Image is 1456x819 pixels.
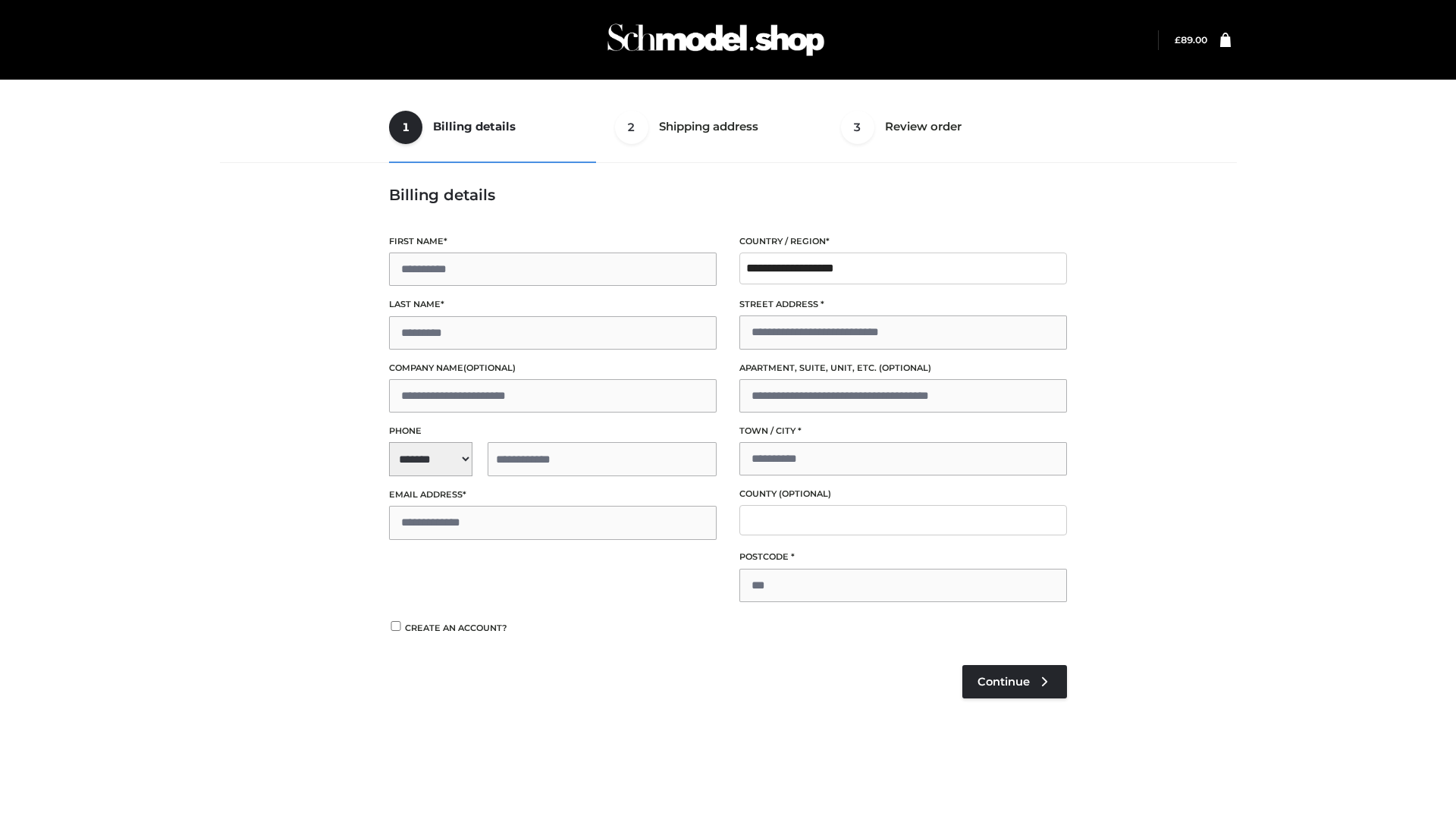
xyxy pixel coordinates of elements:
[602,10,830,70] img: Schmodel Admin 964
[1175,34,1207,45] a: £89.00
[1175,34,1181,45] span: £
[389,297,717,312] label: Last name
[463,362,516,373] span: (optional)
[389,186,1067,204] h3: Billing details
[389,424,717,438] label: Phone
[739,234,1067,249] label: Country / Region
[739,297,1067,312] label: Street address
[977,675,1030,689] span: Continue
[389,361,717,375] label: Company name
[389,621,403,631] input: Create an account?
[739,361,1067,375] label: Apartment, suite, unit, etc.
[405,623,507,633] span: Create an account?
[739,424,1067,438] label: Town / City
[962,665,1067,698] a: Continue
[739,487,1067,501] label: County
[879,362,931,373] span: (optional)
[1175,34,1207,45] bdi: 89.00
[779,488,831,499] span: (optional)
[389,234,717,249] label: First name
[389,488,717,502] label: Email address
[739,550,1067,564] label: Postcode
